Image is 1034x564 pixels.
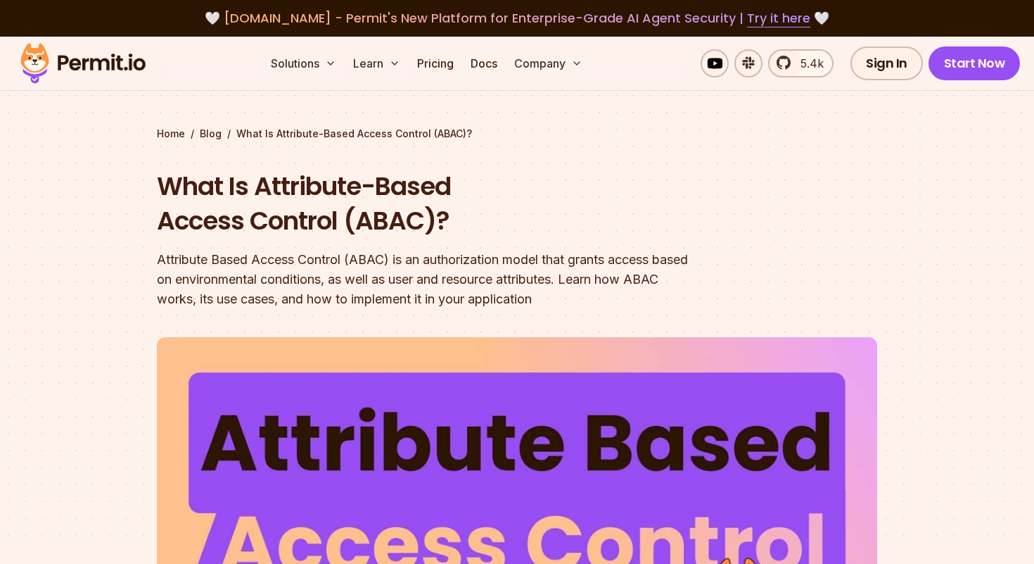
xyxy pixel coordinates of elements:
div: / / [157,127,877,141]
button: Solutions [265,49,342,77]
a: Home [157,127,185,141]
a: Try it here [747,9,810,27]
a: Pricing [411,49,459,77]
a: Docs [465,49,503,77]
div: 🤍 🤍 [34,8,1000,28]
a: Start Now [928,46,1021,80]
a: Blog [200,127,222,141]
div: Attribute Based Access Control (ABAC) is an authorization model that grants access based on envir... [157,250,697,309]
button: Learn [347,49,406,77]
img: Permit logo [14,39,152,87]
a: 5.4k [768,49,834,77]
h1: What Is Attribute-Based Access Control (ABAC)? [157,169,697,239]
span: 5.4k [792,55,824,72]
a: Sign In [850,46,923,80]
button: Company [509,49,588,77]
span: [DOMAIN_NAME] - Permit's New Platform for Enterprise-Grade AI Agent Security | [224,9,810,27]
